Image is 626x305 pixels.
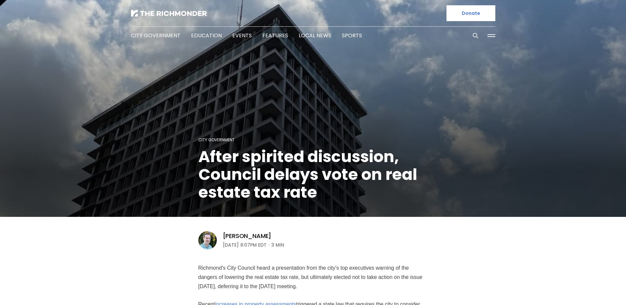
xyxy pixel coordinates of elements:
h1: After spirited discussion, Council delays vote on real estate tax rate [198,148,428,201]
a: Local News [299,32,331,39]
img: Michael Phillips [198,231,217,250]
a: Events [232,32,252,39]
a: City Government [198,137,235,143]
a: Sports [342,32,362,39]
a: City Government [131,32,181,39]
button: Search this site [471,31,480,41]
a: [PERSON_NAME] [223,232,272,240]
iframe: portal-trigger [570,273,626,305]
p: Richmond's City Council heard a presentation from the city's top executives warning of the danger... [198,263,428,291]
a: Donate [446,5,495,21]
a: Education [191,32,222,39]
a: Features [262,32,288,39]
span: 3 min [271,241,284,249]
time: [DATE] 8:07PM EDT [223,241,267,249]
img: The Richmonder [131,10,207,17]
